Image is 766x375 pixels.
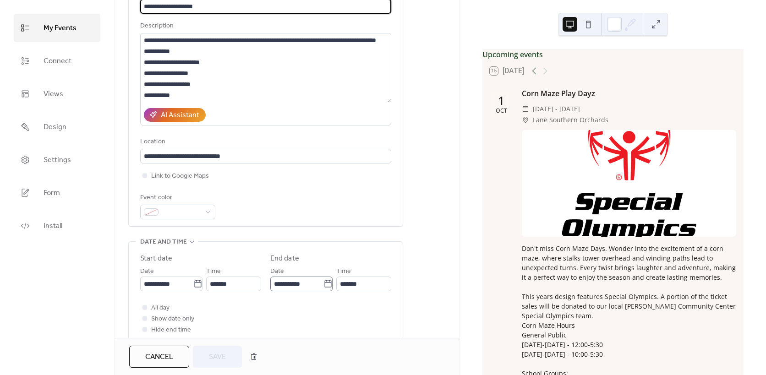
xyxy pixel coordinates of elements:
span: Time [336,266,351,277]
span: My Events [44,21,77,36]
span: Views [44,87,63,102]
a: Form [14,179,100,207]
div: AI Assistant [161,110,199,121]
a: Views [14,80,100,108]
div: Upcoming events [482,49,744,60]
div: Oct [496,108,507,114]
span: Lane Southern Orchards [533,114,608,125]
span: Date [270,266,284,277]
a: Install [14,212,100,240]
div: Corn Maze Play Dayz [522,88,736,99]
span: Show date only [151,314,194,325]
span: Link to Google Maps [151,171,209,182]
span: Cancel [145,352,173,363]
div: Start date [140,253,172,264]
span: Connect [44,54,71,69]
a: Connect [14,47,100,75]
span: Date and time [140,237,187,248]
div: Event color [140,192,213,203]
div: Location [140,136,389,147]
a: My Events [14,14,100,42]
span: Install [44,219,62,234]
a: Settings [14,146,100,174]
div: ​ [522,114,529,125]
span: Settings [44,153,71,168]
span: Time [206,266,221,277]
div: 1 [498,95,504,106]
div: End date [270,253,299,264]
div: ​ [522,103,529,114]
button: AI Assistant [144,108,206,122]
span: Hide end time [151,325,191,336]
button: Cancel [129,346,189,368]
div: Description [140,21,389,32]
span: Form [44,186,60,201]
a: Design [14,113,100,141]
span: Design [44,120,66,135]
span: Date [140,266,154,277]
span: [DATE] - [DATE] [533,103,580,114]
span: All day [151,303,170,314]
